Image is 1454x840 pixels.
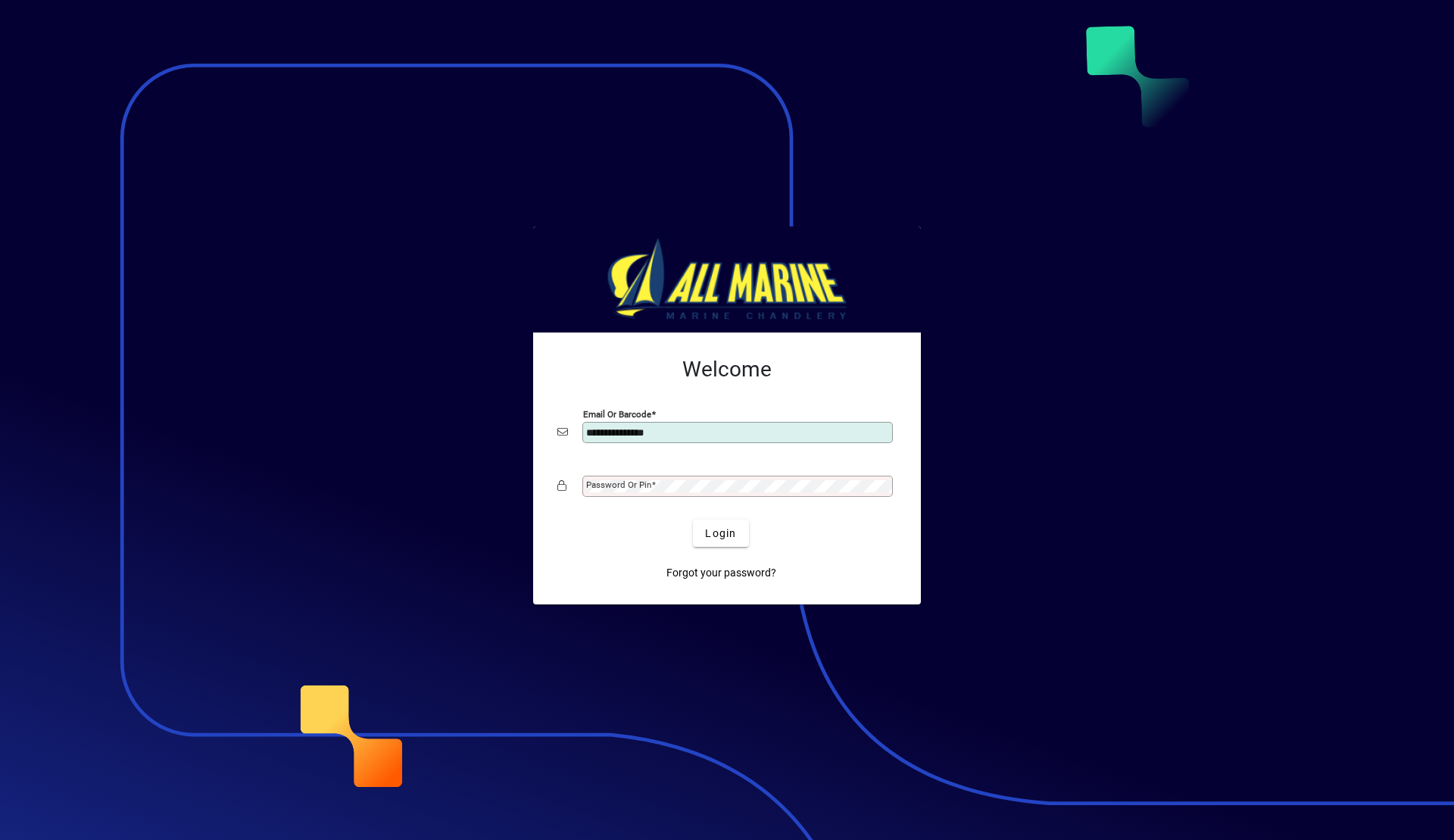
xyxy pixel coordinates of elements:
[660,559,782,586] a: Forgot your password?
[586,479,651,490] mat-label: Password or Pin
[557,357,897,383] h2: Welcome
[705,526,736,542] span: Login
[583,409,651,420] mat-label: Email or Barcode
[693,520,748,547] button: Login
[666,565,776,581] span: Forgot your password?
